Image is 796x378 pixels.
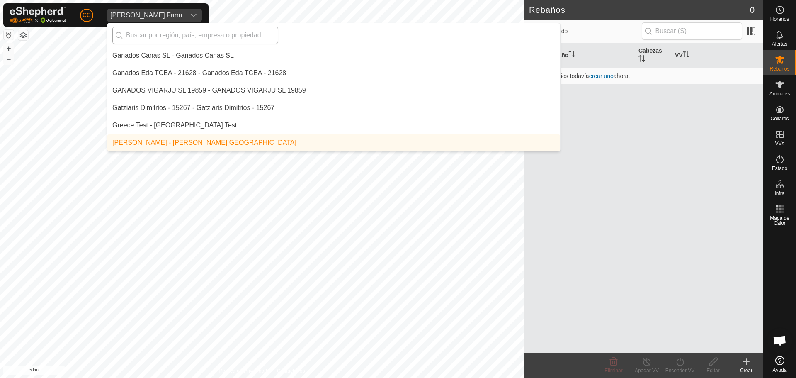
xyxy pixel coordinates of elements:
[112,51,234,61] div: Ganados Canas SL - Ganados Canas SL
[107,82,560,99] li: GANADOS VIGARJU SL 19859
[112,120,237,130] div: Greece Test - [GEOGRAPHIC_DATA] Test
[107,134,560,151] li: Alarcia Monja Farm
[529,27,642,36] span: 0 seleccionado
[770,17,789,22] span: Horarios
[750,4,755,16] span: 0
[4,54,14,64] button: –
[544,43,635,68] th: Rebaño
[112,68,286,78] div: Ganados Eda TCEA - 21628 - Ganados Eda TCEA - 21628
[775,141,784,146] span: VVs
[774,191,784,196] span: Infra
[672,43,763,68] th: VV
[663,367,696,374] div: Encender VV
[110,12,182,19] div: [PERSON_NAME] Farm
[83,11,91,20] span: CC
[529,5,750,15] h2: Rebaños
[772,166,787,171] span: Estado
[769,66,789,71] span: Rebaños
[112,138,296,148] div: [PERSON_NAME] - [PERSON_NAME][GEOGRAPHIC_DATA]
[635,43,672,68] th: Cabezas
[112,27,278,44] input: Buscar por región, país, empresa o propiedad
[219,367,267,375] a: Política de Privacidad
[18,30,28,40] button: Capas del Mapa
[642,22,742,40] input: Buscar (S)
[767,328,792,353] div: Open chat
[769,91,790,96] span: Animales
[683,52,689,59] p-sorticon: Activar para ordenar
[107,117,560,134] li: Greece Test
[772,41,787,46] span: Alertas
[524,68,763,84] td: No hay rebaños todavía ahora.
[765,216,794,226] span: Mapa de Calor
[4,44,14,54] button: +
[112,85,306,95] div: GANADOS VIGARJU SL 19859 - GANADOS VIGARJU SL 19859
[773,368,787,373] span: Ayuda
[107,47,560,64] li: Ganados Canas SL
[630,367,663,374] div: Apagar VV
[4,30,14,40] button: Restablecer Mapa
[107,65,560,81] li: Ganados Eda TCEA - 21628
[10,7,66,24] img: Logo Gallagher
[770,116,789,121] span: Collares
[589,73,614,79] a: crear uno
[730,367,763,374] div: Crear
[638,56,645,63] p-sorticon: Activar para ordenar
[277,367,305,375] a: Contáctenos
[696,367,730,374] div: Editar
[112,103,274,113] div: Gatziaris Dimitrios - 15267 - Gatziaris Dimitrios - 15267
[107,100,560,116] li: Gatziaris Dimitrios - 15267
[604,368,622,373] span: Eliminar
[763,353,796,376] a: Ayuda
[185,9,202,22] div: dropdown trigger
[568,52,575,59] p-sorticon: Activar para ordenar
[107,9,185,22] span: Alarcia Monja Farm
